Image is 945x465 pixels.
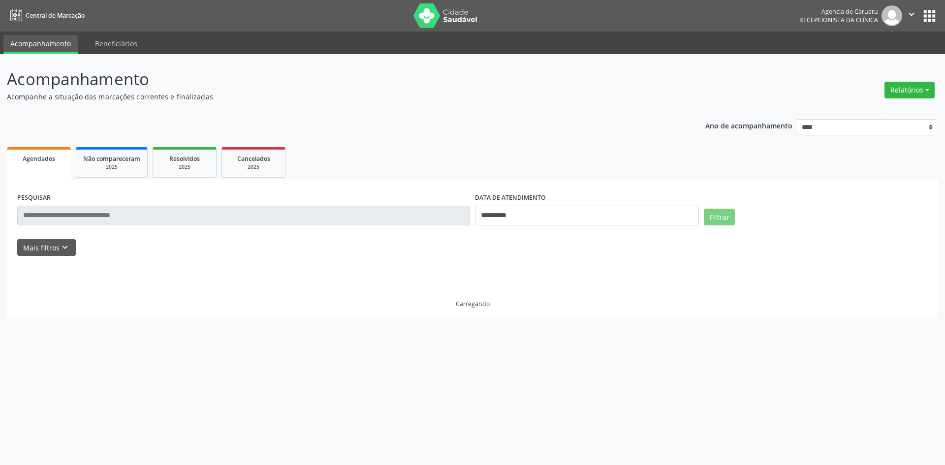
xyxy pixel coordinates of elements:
span: Recepcionista da clínica [799,16,878,24]
span: Resolvidos [169,155,200,163]
span: Não compareceram [83,155,140,163]
div: 2025 [229,163,278,171]
p: Ano de acompanhamento [705,119,792,131]
span: Agendados [23,155,55,163]
button: Filtrar [704,209,735,225]
div: 2025 [83,163,140,171]
button:  [902,5,921,26]
p: Acompanhamento [7,67,659,92]
div: Agencia de Caruaru [799,7,878,16]
button: Relatórios [884,82,935,98]
label: DATA DE ATENDIMENTO [475,190,546,206]
div: 2025 [160,163,209,171]
span: Cancelados [237,155,270,163]
a: Central de Marcação [7,7,85,24]
img: img [882,5,902,26]
button: Mais filtroskeyboard_arrow_down [17,239,76,256]
a: Acompanhamento [3,35,78,54]
i:  [906,9,917,20]
span: Central de Marcação [26,11,85,20]
a: Beneficiários [88,35,144,52]
button: apps [921,7,938,25]
label: PESQUISAR [17,190,51,206]
p: Acompanhe a situação das marcações correntes e finalizadas [7,92,659,102]
div: Carregando [456,300,490,308]
i: keyboard_arrow_down [60,242,70,253]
